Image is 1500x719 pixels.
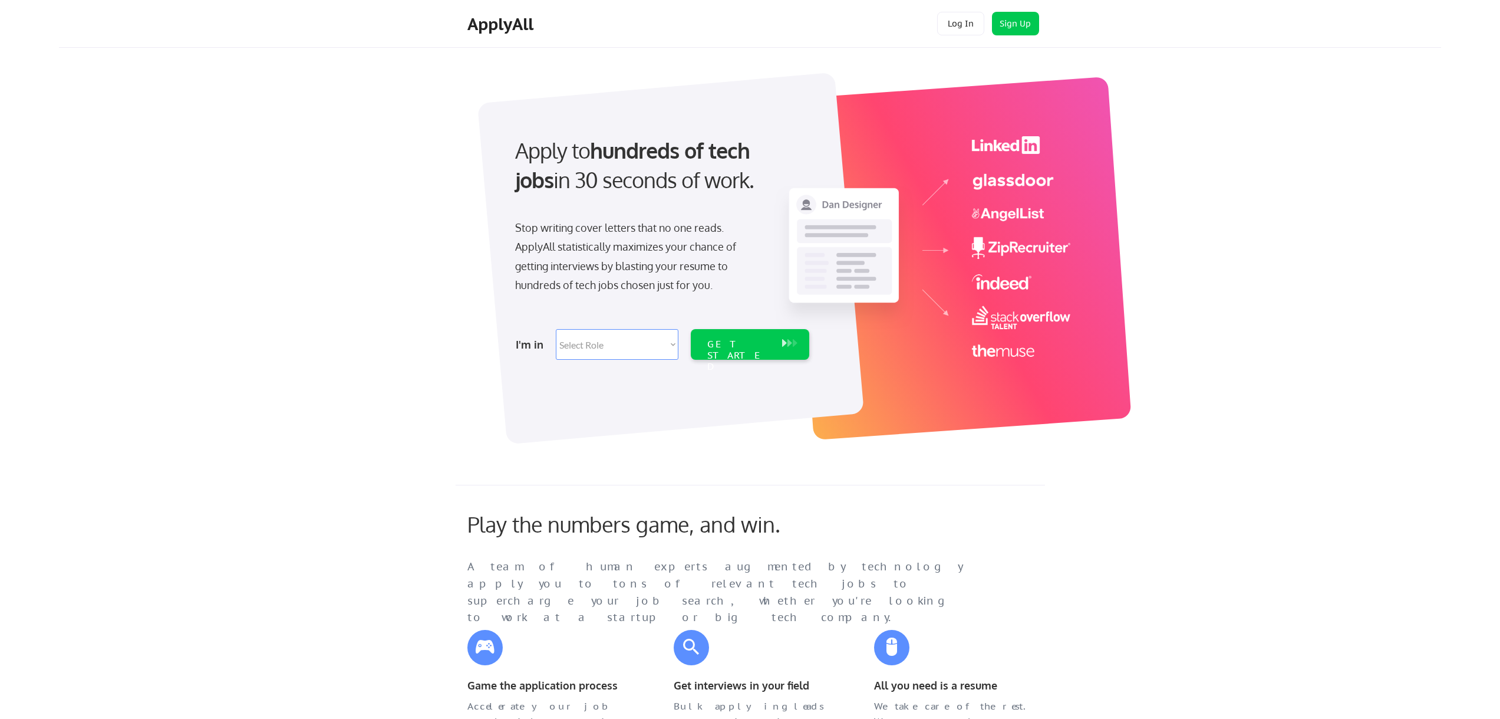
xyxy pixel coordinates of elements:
div: Apply to in 30 seconds of work. [515,136,805,195]
strong: hundreds of tech jobs [515,137,755,193]
button: Sign Up [992,12,1039,35]
div: I'm in [516,335,549,354]
div: A team of human experts augmented by technology apply you to tons of relevant tech jobs to superc... [467,559,986,626]
div: All you need is a resume [874,677,1033,694]
div: Game the application process [467,677,627,694]
div: Stop writing cover letters that no one reads. ApplyAll statistically maximizes your chance of get... [515,218,757,295]
div: ApplyAll [467,14,537,34]
button: Log In [937,12,984,35]
div: GET STARTED [707,339,770,373]
div: Play the numbers game, and win. [467,511,833,537]
div: Get interviews in your field [674,677,833,694]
